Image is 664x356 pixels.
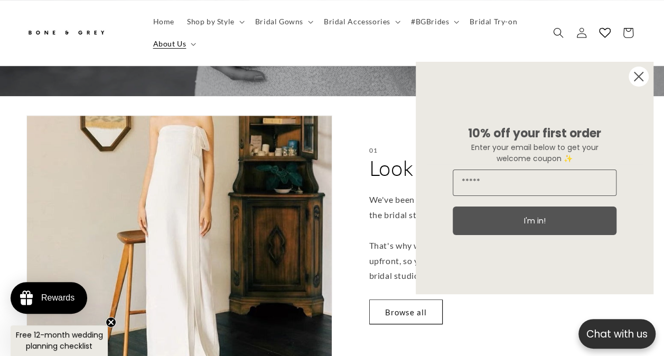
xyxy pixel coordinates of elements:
[453,170,616,196] input: Email
[153,39,186,49] span: About Us
[405,51,664,305] div: FLYOUT Form
[369,192,638,284] p: We've been there, looking for a dress is tough work. It's almost as if the bridal studios make it...
[470,17,517,26] span: Bridal Try-on
[628,66,649,87] button: Close dialog
[11,325,108,356] div: Free 12-month wedding planning checklistClose teaser
[453,207,616,235] button: I'm in!
[369,299,443,324] a: Browse all
[153,17,174,26] span: Home
[187,17,235,26] span: Shop by Style
[317,11,405,33] summary: Bridal Accessories
[249,11,317,33] summary: Bridal Gowns
[471,142,598,164] span: Enter your email below to get your welcome coupon ✨
[468,125,601,142] span: 10% off your first order
[405,11,463,33] summary: #BGBrides
[578,319,656,349] button: Open chatbox
[547,21,570,44] summary: Search
[324,17,390,26] span: Bridal Accessories
[578,326,656,342] p: Chat with us
[106,317,116,327] button: Close teaser
[463,11,523,33] a: Bridal Try-on
[411,17,449,26] span: #BGBrides
[26,24,106,42] img: Bone and Grey Bridal
[16,330,103,351] span: Free 12-month wedding planning checklist
[147,11,181,33] a: Home
[147,33,201,55] summary: About Us
[255,17,303,26] span: Bridal Gowns
[23,20,136,45] a: Bone and Grey Bridal
[369,154,485,182] h2: Look around
[369,147,378,154] p: 01
[41,293,74,303] div: Rewards
[181,11,249,33] summary: Shop by Style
